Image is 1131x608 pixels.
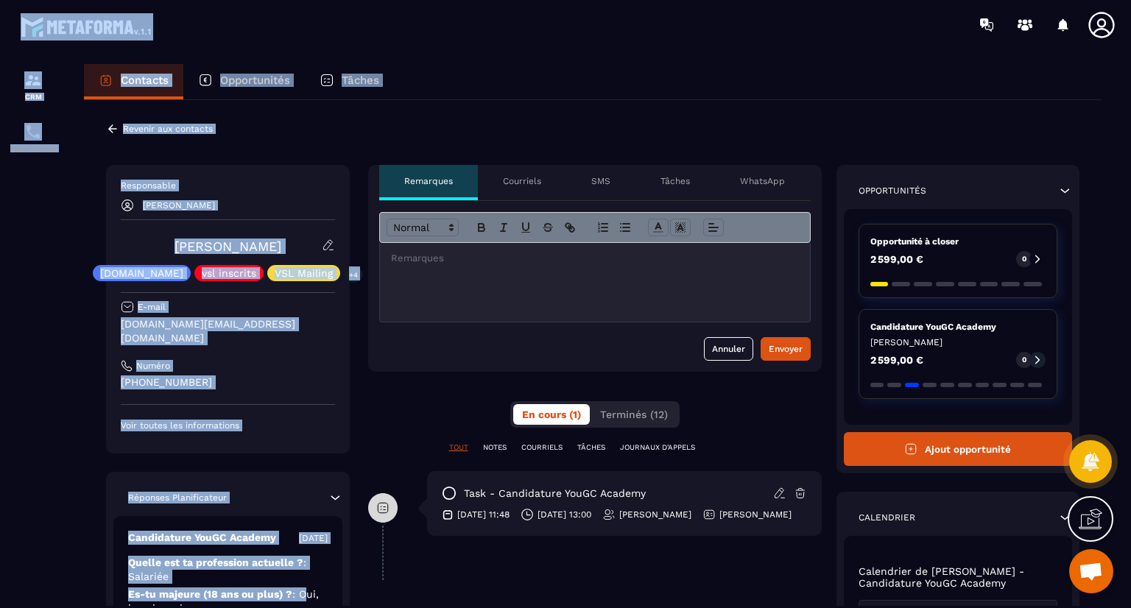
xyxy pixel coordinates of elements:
p: Planificateur [4,144,63,152]
a: Tâches [305,64,394,99]
p: Courriels [503,175,541,187]
p: [DOMAIN_NAME] [100,268,183,278]
p: E-mail [138,301,166,313]
button: En cours (1) [513,404,590,425]
p: [PERSON_NAME] [870,336,1046,348]
p: Opportunités [220,74,290,87]
p: Remarques [404,175,453,187]
p: Tâches [342,74,379,87]
p: Candidature YouGC Academy [128,531,276,545]
p: [PHONE_NUMBER] [121,375,335,389]
img: formation [24,71,42,89]
button: Annuler [704,337,753,361]
p: [DOMAIN_NAME][EMAIL_ADDRESS][DOMAIN_NAME] [121,317,335,345]
a: Contacts [84,64,183,99]
p: [DATE] [299,532,328,544]
p: COURRIELS [521,442,563,453]
p: Calendrier de [PERSON_NAME] - Candidature YouGC Academy [859,565,1058,589]
p: VSL Mailing [275,268,333,278]
p: 2 599,00 € [870,355,923,365]
img: scheduler [24,123,42,141]
p: Revenir aux contacts [123,124,213,134]
p: 2 599,00 € [870,254,923,264]
p: 0 [1022,355,1026,365]
p: Contacts [121,74,169,87]
p: Quelle est ta profession actuelle ? [128,556,328,584]
p: Responsable [121,180,335,191]
p: Tâches [660,175,690,187]
button: Ajout opportunité [844,432,1073,466]
p: SMS [591,175,610,187]
p: JOURNAUX D'APPELS [620,442,695,453]
p: Candidature YouGC Academy [870,321,1046,333]
p: +4 [344,267,363,283]
a: Ouvrir le chat [1069,549,1113,593]
p: NOTES [483,442,507,453]
p: task - Candidature YouGC Academy [464,487,646,501]
p: Calendrier [859,512,915,523]
a: schedulerschedulerPlanificateur [4,112,63,163]
p: [DATE] 11:48 [457,509,510,520]
a: Opportunités [183,64,305,99]
button: Envoyer [761,337,811,361]
span: Terminés (12) [600,409,668,420]
button: Terminés (12) [591,404,677,425]
p: CRM [4,93,63,101]
p: [PERSON_NAME] [619,509,691,520]
p: Opportunité à closer [870,236,1046,247]
div: Envoyer [769,342,803,356]
a: formationformationCRM [4,60,63,112]
p: [PERSON_NAME] [719,509,792,520]
p: vsl inscrits [202,268,256,278]
p: 0 [1022,254,1026,264]
p: Opportunités [859,185,926,197]
img: logo [21,13,153,40]
a: [PERSON_NAME] [175,238,281,254]
p: Numéro [136,360,170,372]
p: [DATE] 13:00 [538,509,591,520]
p: Réponses Planificateur [128,492,227,503]
p: Voir toutes les informations [121,420,335,431]
p: TÂCHES [577,442,605,453]
p: TOUT [449,442,468,453]
p: WhatsApp [740,175,785,187]
p: [PERSON_NAME] [143,200,215,211]
span: En cours (1) [522,409,581,420]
